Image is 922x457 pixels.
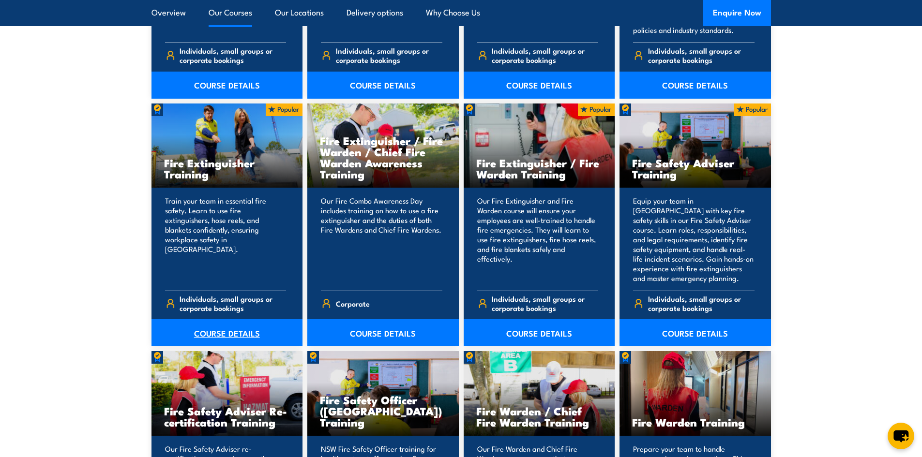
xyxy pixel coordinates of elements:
h3: Fire Warden / Chief Fire Warden Training [476,405,603,428]
p: Equip your team in [GEOGRAPHIC_DATA] with key fire safety skills in our Fire Safety Adviser cours... [633,196,755,283]
h3: Fire Safety Adviser Training [632,157,758,179]
span: Individuals, small groups or corporate bookings [336,46,442,64]
h3: Fire Extinguisher Training [164,157,290,179]
a: COURSE DETAILS [620,72,771,99]
h3: Fire Safety Adviser Re-certification Training [164,405,290,428]
a: COURSE DETAILS [464,72,615,99]
span: Individuals, small groups or corporate bookings [492,46,598,64]
span: Individuals, small groups or corporate bookings [648,294,755,312]
span: Individuals, small groups or corporate bookings [648,46,755,64]
a: COURSE DETAILS [151,72,303,99]
h3: Fire Warden Training [632,416,758,428]
h3: Fire Extinguisher / Fire Warden Training [476,157,603,179]
span: Individuals, small groups or corporate bookings [180,46,286,64]
h3: Fire Safety Officer ([GEOGRAPHIC_DATA]) Training [320,394,446,428]
p: Train your team in essential fire safety. Learn to use fire extinguishers, hose reels, and blanke... [165,196,287,283]
a: COURSE DETAILS [620,319,771,346]
p: Our Fire Extinguisher and Fire Warden course will ensure your employees are well-trained to handl... [477,196,599,283]
span: Corporate [336,296,370,311]
a: COURSE DETAILS [307,319,459,346]
a: COURSE DETAILS [464,319,615,346]
span: Individuals, small groups or corporate bookings [492,294,598,312]
p: Our Fire Combo Awareness Day includes training on how to use a fire extinguisher and the duties o... [321,196,442,283]
a: COURSE DETAILS [151,319,303,346]
button: chat-button [888,423,914,449]
h3: Fire Extinguisher / Fire Warden / Chief Fire Warden Awareness Training [320,135,446,179]
a: COURSE DETAILS [307,72,459,99]
span: Individuals, small groups or corporate bookings [180,294,286,312]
